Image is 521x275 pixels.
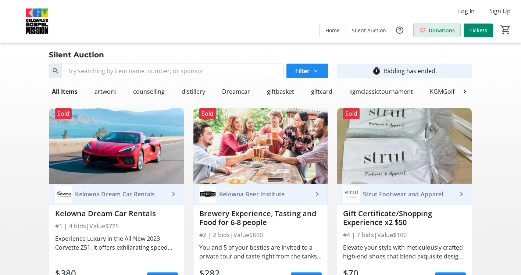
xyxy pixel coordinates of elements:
[343,209,465,227] div: Gift Certificate/Shopping Experience x2 $50
[337,184,471,205] a: Strut Footwear and Apparel Strut Footwear and Apparel
[130,84,168,99] div: counselling
[264,84,297,99] div: giftbasket
[337,108,471,184] img: Gift Certificate/Shopping Experience x2 $50
[55,108,72,119] div: Sold
[325,26,340,34] span: Home
[308,84,335,99] div: giftcard
[55,234,178,252] div: Experience Luxury in the All-New 2023 Corvette Z51, it offers exhilarating speed and handling for...
[343,230,465,240] div: #4 | 7 bids | Value $100
[427,84,457,99] div: KGMGolf
[313,190,322,199] mat-icon: keyboard_arrow_right
[470,26,487,34] span: Tickets
[62,64,283,78] input: Try searching by item name, number, or sponsor
[219,84,253,99] div: Dreamcar
[343,243,465,261] div: Elevate your style with meticulously crafted high-end shoes that blend exquisite design and unpar...
[199,186,216,203] img: Kelowna Beer Institute
[44,49,108,61] div: Silent Auction
[193,108,328,184] img: Brewery Experience, Tasting and Food for 6-8 people
[169,190,178,199] mat-icon: keyboard_arrow_right
[457,190,466,199] mat-icon: keyboard_arrow_right
[295,67,310,75] span: Filter
[346,84,416,99] div: kgmclassictournament
[429,26,455,34] span: Donations
[346,24,392,37] a: Silent Auction
[489,7,511,15] span: Sign Up
[458,7,475,15] span: Log In
[199,209,322,227] div: Brewery Experience, Tasting and Food for 6-8 people
[179,84,208,99] div: distillery
[343,186,360,203] img: Strut Footwear and Apparel
[72,190,169,198] div: Kelowna Dream Car Rentals
[199,243,322,261] div: You and 5 of your besties are invited to a private tour and taste right from the tanks of the Kel...
[286,64,328,78] button: Filter
[55,186,72,203] img: Kelowna Dream Car Rentals
[343,108,360,119] div: Sold
[193,184,328,205] a: Kelowna Beer Institute Kelowna Beer Institute
[352,26,386,34] span: Silent Auction
[372,67,381,75] mat-icon: timer_outline
[499,23,512,36] button: Cart
[464,24,493,37] a: Tickets
[413,24,461,37] a: Donations
[55,209,178,218] div: Kelowna Dream Car Rentals
[483,5,517,17] button: Sign Up
[55,221,178,231] div: #1 | 4 bids | Value $725
[384,67,437,75] div: Bidding has ended.
[216,190,313,198] div: Kelowna Beer Institute
[92,84,119,99] div: artwork
[452,5,481,17] button: Log In
[4,3,70,40] img: Kelowna's Gospel Mission's Logo
[49,108,183,184] img: Kelowna Dream Car Rentals
[392,23,407,37] button: Help
[360,190,457,198] div: Strut Footwear and Apparel
[199,230,322,240] div: #2 | 2 bids | Value $800
[49,84,81,99] div: All Items
[320,24,346,37] a: Home
[49,184,183,205] a: Kelowna Dream Car RentalsKelowna Dream Car Rentals
[199,108,216,119] div: Sold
